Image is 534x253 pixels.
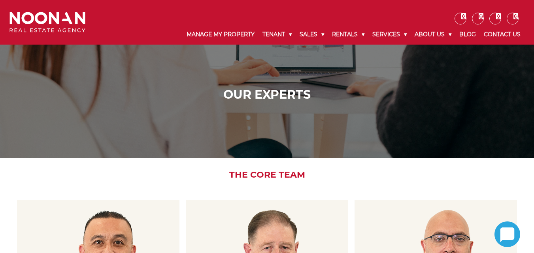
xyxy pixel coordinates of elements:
a: Tenant [259,24,296,45]
h2: The Core Team [11,170,523,180]
h1: Our Experts [11,88,523,102]
a: Rentals [328,24,368,45]
a: Manage My Property [183,24,259,45]
a: Blog [455,24,480,45]
img: Noonan Real Estate Agency [9,12,85,33]
a: Services [368,24,411,45]
a: About Us [411,24,455,45]
a: Contact Us [480,24,525,45]
a: Sales [296,24,328,45]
